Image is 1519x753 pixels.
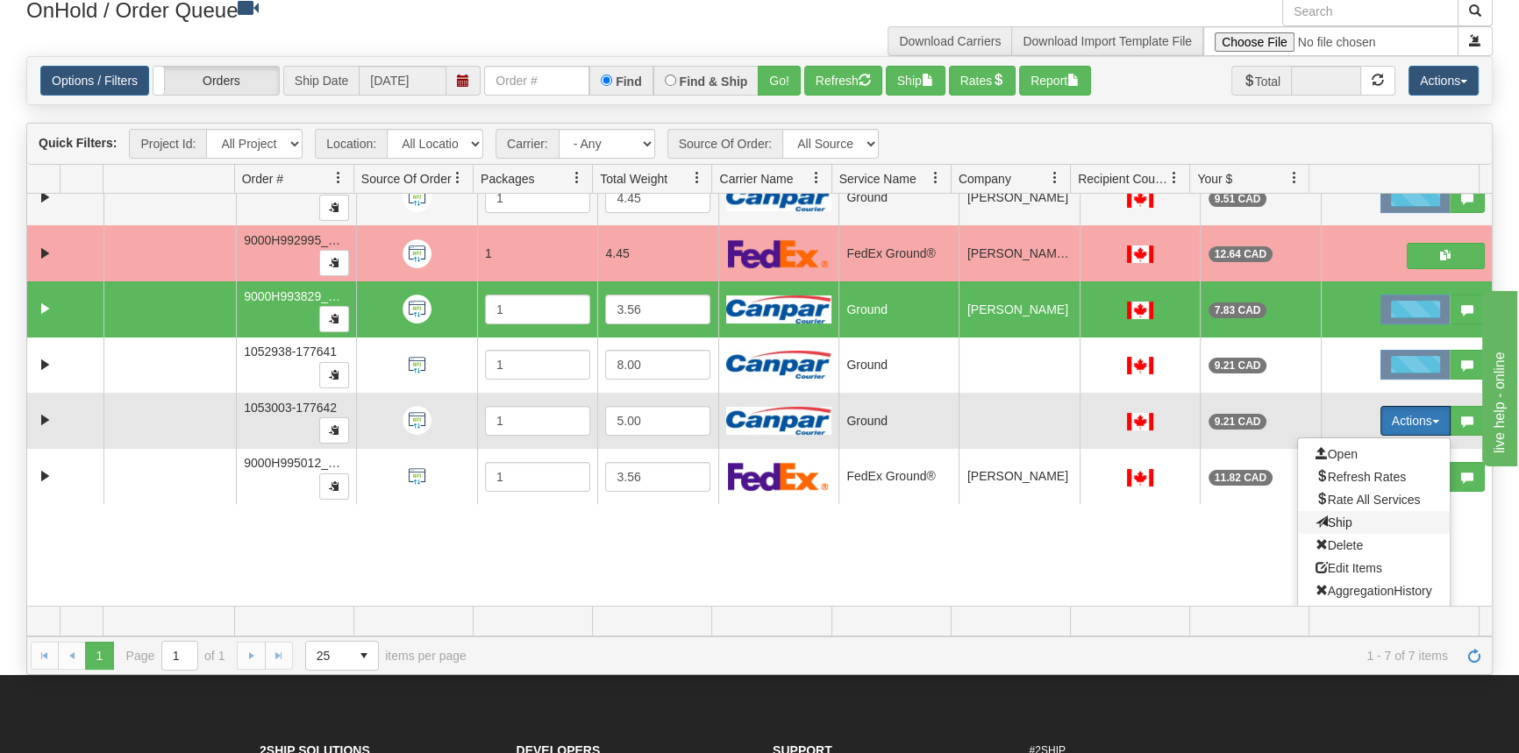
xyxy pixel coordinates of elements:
[403,351,431,380] img: API
[1380,406,1451,436] button: Actions
[1127,302,1153,319] img: CA
[1279,163,1309,193] a: Your $ filter column settings
[403,406,431,435] img: API
[680,75,748,88] label: Find & Ship
[726,295,831,323] img: Canpar
[244,456,360,470] span: 9000H995012_CATH
[959,170,1079,226] td: [PERSON_NAME]
[1127,245,1153,263] img: CA
[13,11,162,32] div: live help - online
[1127,357,1153,374] img: CA
[126,641,225,671] span: Page of 1
[403,239,431,268] img: API
[34,243,56,265] a: Expand
[34,187,56,209] a: Expand
[244,345,337,359] span: 1052938-177641
[667,129,783,159] span: Source Of Order:
[802,163,831,193] a: Carrier Name filter column settings
[681,163,711,193] a: Total Weight filter column settings
[838,281,959,337] td: Ground
[153,67,279,95] label: Orders
[403,295,431,323] img: API
[959,225,1079,281] td: [PERSON_NAME] NATION
[1407,243,1485,269] button: Shipping Documents
[244,401,337,415] span: 1053003-177642
[1023,34,1192,48] a: Download Import Template File
[324,163,353,193] a: Order # filter column settings
[899,34,1001,48] a: Download Carriers
[34,465,56,487] a: Expand
[616,75,642,88] label: Find
[838,170,959,226] td: Ground
[403,183,431,212] img: API
[838,337,959,394] td: Ground
[1408,66,1479,96] button: Actions
[129,129,206,159] span: Project Id:
[34,298,56,320] a: Expand
[726,407,831,435] img: Canpar
[85,642,113,670] span: Page 1
[1040,163,1070,193] a: Company filter column settings
[838,449,959,505] td: FedEx Ground®
[319,417,349,444] button: Copy to clipboard
[27,124,1492,165] div: grid toolbar
[1209,414,1267,430] div: 9.21 CAD
[1316,493,1421,507] span: Rate All Services
[484,66,589,96] input: Order #
[1298,443,1450,465] a: Open
[1127,190,1153,208] img: CA
[315,129,387,159] span: Location:
[959,170,1011,188] span: Company
[1159,163,1189,193] a: Recipient Country filter column settings
[361,170,452,188] span: Source Of Order
[605,246,629,260] span: 4.45
[1316,515,1352,529] span: Ship
[443,163,473,193] a: Source Of Order filter column settings
[838,393,959,449] td: Ground
[319,473,349,500] button: Copy to clipboard
[1127,413,1153,430] img: CA
[481,170,534,188] span: Packages
[728,239,829,268] img: FedEx Express®
[491,649,1448,663] span: 1 - 7 of 7 items
[719,170,793,188] span: Carrier Name
[242,170,283,188] span: Order #
[1460,642,1488,670] a: Refresh
[1203,26,1458,56] input: Import
[319,195,349,221] button: Copy to clipboard
[283,66,359,96] span: Ship Date
[959,281,1079,337] td: [PERSON_NAME]
[1209,302,1267,318] div: 7.83 CAD
[34,354,56,376] a: Expand
[1316,584,1432,598] span: AggregationHistory
[40,66,149,96] a: Options / Filters
[485,246,492,260] span: 1
[728,462,829,491] img: FedEx Express®
[1078,170,1168,188] span: Recipient Country
[34,409,56,431] a: Expand
[839,170,916,188] span: Service Name
[1479,287,1517,465] iframe: chat widget
[1209,358,1267,373] div: 9.21 CAD
[949,66,1016,96] button: Rates
[305,641,467,671] span: items per page
[39,134,117,152] label: Quick Filters:
[886,66,945,96] button: Ship
[1316,470,1406,484] span: Refresh Rates
[1019,66,1091,96] button: Report
[959,449,1079,505] td: [PERSON_NAME]
[600,170,667,188] span: Total Weight
[1209,470,1273,486] div: 11.82 CAD
[726,351,831,379] img: Canpar
[162,642,197,670] input: Page 1
[244,289,360,303] span: 9000H993829_CATH
[1316,538,1363,552] span: Delete
[244,233,360,247] span: 9000H992995_CATH
[496,129,559,159] span: Carrier:
[1209,191,1267,207] div: 9.51 CAD
[305,641,379,671] span: Page sizes drop down
[350,642,378,670] span: select
[1316,561,1382,575] span: Edit Items
[403,462,431,491] img: API
[1127,469,1153,487] img: CA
